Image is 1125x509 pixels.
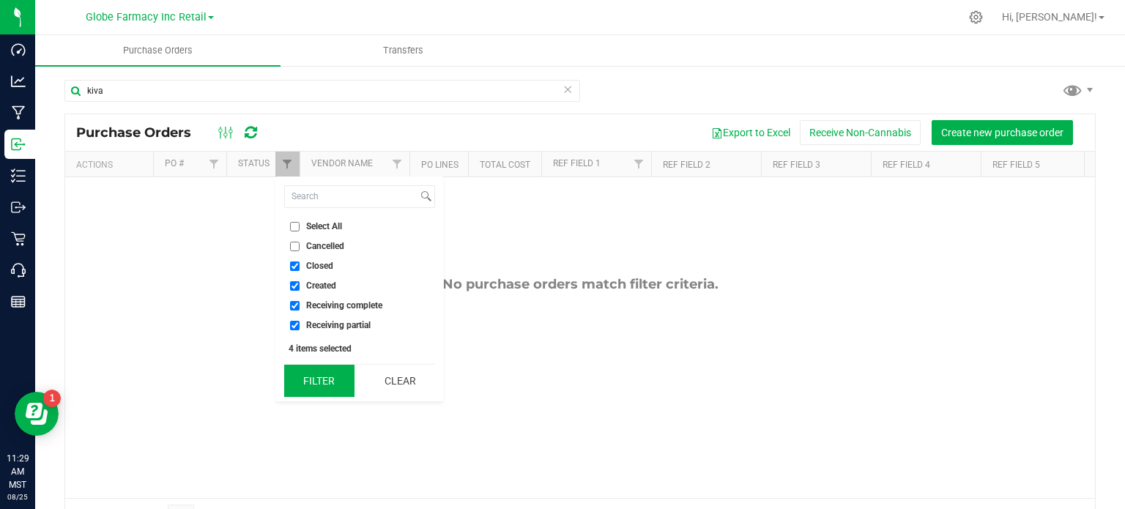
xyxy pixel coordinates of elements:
[11,105,26,120] inline-svg: Manufacturing
[43,390,61,407] iframe: Resource center unread badge
[941,127,1063,138] span: Create new purchase order
[76,160,147,170] div: Actions
[15,392,59,436] iframe: Resource center
[290,222,300,231] input: Select All
[7,452,29,491] p: 11:29 AM MST
[290,242,300,251] input: Cancelled
[663,160,710,170] a: Ref Field 2
[35,35,281,66] a: Purchase Orders
[967,10,985,24] div: Manage settings
[275,152,300,177] a: Filter
[306,222,342,231] span: Select All
[11,137,26,152] inline-svg: Inbound
[103,44,212,57] span: Purchase Orders
[202,152,226,177] a: Filter
[702,120,800,145] button: Export to Excel
[165,158,184,168] a: PO #
[480,160,530,170] a: Total Cost
[385,152,409,177] a: Filter
[932,120,1073,145] button: Create new purchase order
[289,343,431,354] div: 4 items selected
[773,160,820,170] a: Ref Field 3
[553,158,601,168] a: Ref Field 1
[11,200,26,215] inline-svg: Outbound
[86,11,207,23] span: Globe Farmacy Inc Retail
[363,44,443,57] span: Transfers
[290,281,300,291] input: Created
[64,80,580,102] input: Search Purchase Order ID, Vendor Name and Ref Field 1
[306,261,333,270] span: Closed
[306,301,382,310] span: Receiving complete
[284,365,354,397] button: Filter
[290,261,300,271] input: Closed
[627,152,651,177] a: Filter
[800,120,921,145] button: Receive Non-Cannabis
[11,168,26,183] inline-svg: Inventory
[1002,11,1097,23] span: Hi, [PERSON_NAME]!
[7,491,29,502] p: 08/25
[562,80,573,99] span: Clear
[11,263,26,278] inline-svg: Call Center
[281,35,526,66] a: Transfers
[883,160,930,170] a: Ref Field 4
[365,365,435,397] button: Clear
[421,160,458,170] a: PO Lines
[306,281,336,290] span: Created
[11,294,26,309] inline-svg: Reports
[290,321,300,330] input: Receiving partial
[11,74,26,89] inline-svg: Analytics
[11,42,26,57] inline-svg: Dashboard
[992,160,1040,170] a: Ref Field 5
[238,158,270,168] a: Status
[11,231,26,246] inline-svg: Retail
[65,276,1095,292] div: No purchase orders match filter criteria.
[76,125,206,141] span: Purchase Orders
[290,301,300,311] input: Receiving complete
[285,186,417,207] input: Search
[306,242,344,250] span: Cancelled
[311,158,373,168] a: Vendor Name
[306,321,371,330] span: Receiving partial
